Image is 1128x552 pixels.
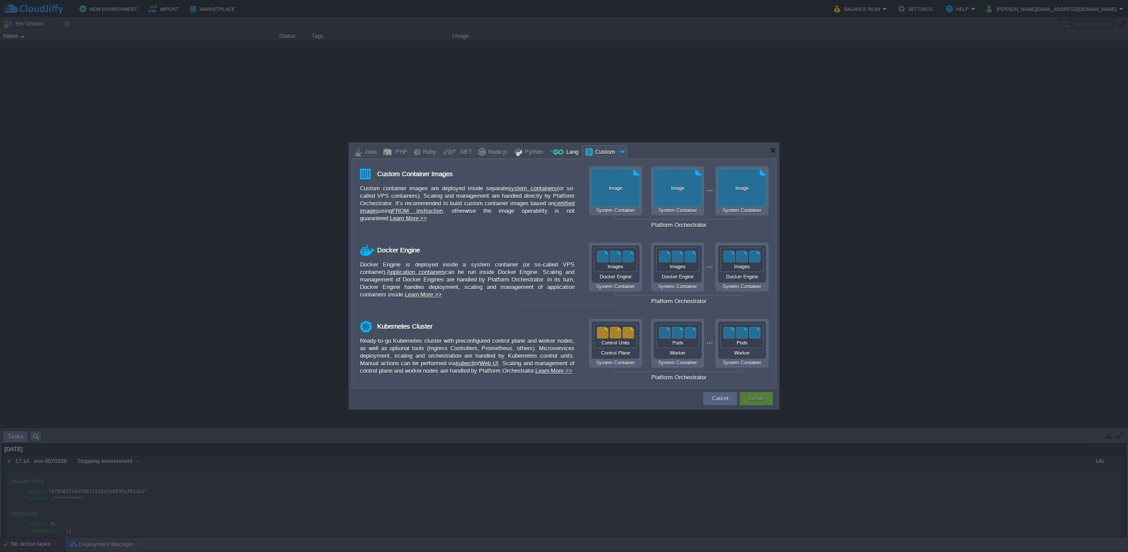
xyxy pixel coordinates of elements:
div: Images [656,264,699,269]
div: System Container [589,284,642,289]
div: Node.js [486,146,508,159]
div: Worker [718,350,766,356]
a: kubectl [456,360,475,367]
div: System Container [716,284,768,289]
div: Images [594,264,637,269]
a: Web UI [479,360,499,367]
div: System Container [716,207,768,213]
div: Custom container images are deployed inside separate (or so-called VPS containers). Scaling and m... [360,185,575,222]
a: Learn More >> [390,215,427,222]
a: FROM instruction [392,207,443,214]
div: Ready-to-go Kubernetes cluster with preconfigured control plane and worker nodes, as well as opti... [360,337,575,374]
div: System Container [651,360,704,365]
img: kubernetes-icon.svg [360,321,372,332]
div: System Container [716,360,768,365]
div: Worker [653,350,702,356]
div: Image [653,185,702,191]
div: Image [591,185,640,191]
div: Pods [656,340,699,345]
a: Learn More >> [535,367,572,374]
div: Platform Orchestrator [589,222,768,228]
div: Kubernetes Cluster [377,319,433,334]
div: System Container [651,284,704,289]
div: Image [718,185,766,191]
div: Control Plane [591,350,640,356]
div: Custom [593,146,618,159]
div: Images [720,264,764,269]
div: System Container [589,360,642,365]
div: System Container [651,207,704,213]
div: Platform Orchestrator [589,374,768,381]
div: Lang [564,146,579,159]
div: System Container [589,207,642,213]
div: Platform Orchestrator [589,298,768,304]
div: Pods [720,340,764,345]
button: Cancel [712,394,728,403]
div: PHP [393,146,408,159]
div: Docker Engine [377,243,420,258]
a: Learn More >> [405,291,442,298]
a: Application containers [387,269,445,275]
img: custom-icon.svg [360,169,371,179]
button: Create [749,394,764,403]
img: docker-icon.svg [360,245,375,256]
div: Docker Engine [591,274,640,279]
div: Ruby [420,146,436,159]
div: Docker Engine [653,274,702,279]
div: Docker Engine [718,274,766,279]
div: .NET [456,146,472,159]
a: system containers [508,185,557,192]
div: Python [522,146,543,159]
div: Java [362,146,377,159]
div: Control Units [594,340,637,345]
div: Docker Engine is deployed inside a system container (or so-called VPS container). can be run insi... [360,261,575,298]
div: Custom Container Images [377,167,453,182]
